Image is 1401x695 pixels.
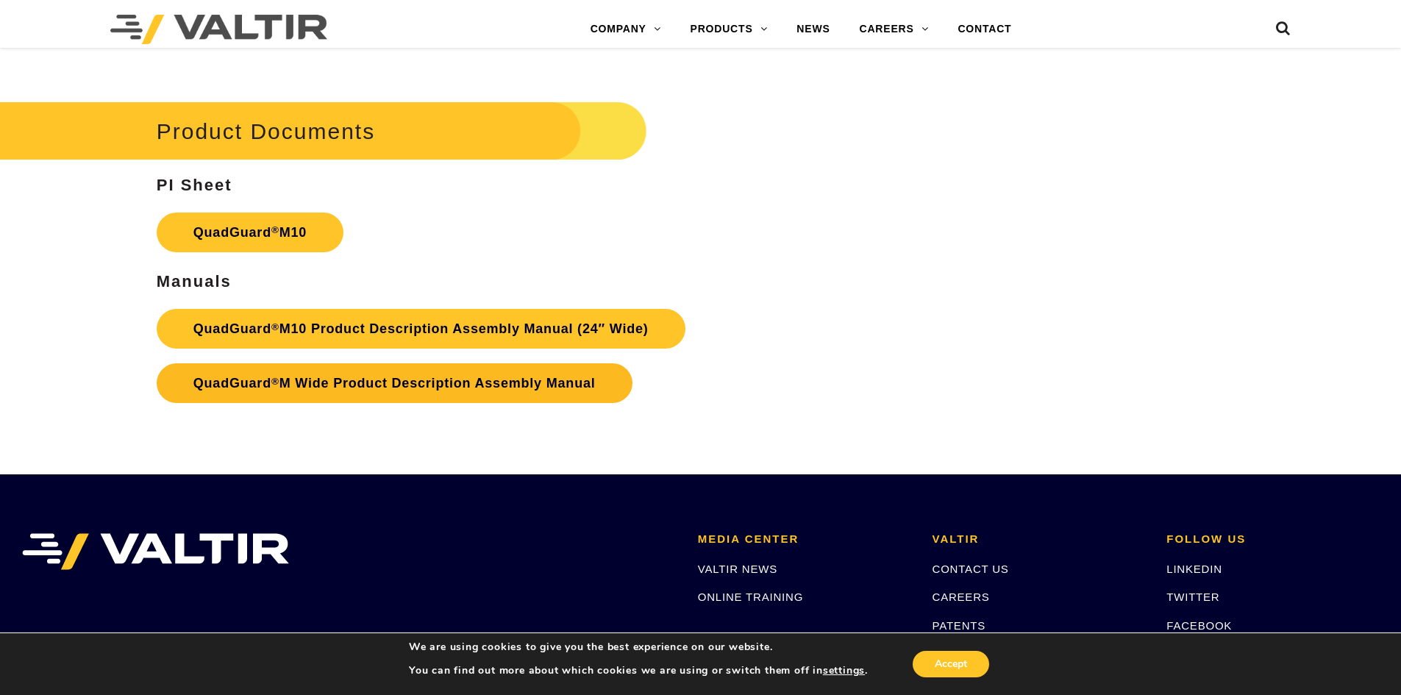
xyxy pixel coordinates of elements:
sup: ® [271,376,279,387]
h2: FOLLOW US [1166,533,1379,546]
a: QuadGuard®M10 Product Description Assembly Manual (24″ Wide) [157,309,685,349]
img: Valtir [110,15,327,44]
a: PATENTS [933,619,986,632]
a: TWITTER [1166,591,1219,603]
strong: Manuals [157,272,232,291]
a: FACEBOOK [1166,619,1232,632]
a: VALTIR NEWS [698,563,777,575]
a: PRODUCTS [676,15,783,44]
a: CONTACT US [933,563,1009,575]
strong: PI Sheet [157,176,232,194]
button: settings [823,664,865,677]
a: COMPANY [576,15,676,44]
sup: ® [271,224,279,235]
p: We are using cookies to give you the best experience on our website. [409,641,868,654]
a: NEWS [782,15,844,44]
a: ONLINE TRAINING [698,591,803,603]
a: CAREERS [845,15,944,44]
h2: MEDIA CENTER [698,533,910,546]
h2: VALTIR [933,533,1145,546]
img: VALTIR [22,533,289,570]
button: Accept [913,651,989,677]
sup: ® [271,321,279,332]
a: LINKEDIN [1166,563,1222,575]
a: QuadGuard®M10 [157,213,343,252]
p: You can find out more about which cookies we are using or switch them off in . [409,664,868,677]
a: QuadGuard®M Wide Product Description Assembly Manual [157,363,632,403]
a: CONTACT [943,15,1026,44]
a: CAREERS [933,591,990,603]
